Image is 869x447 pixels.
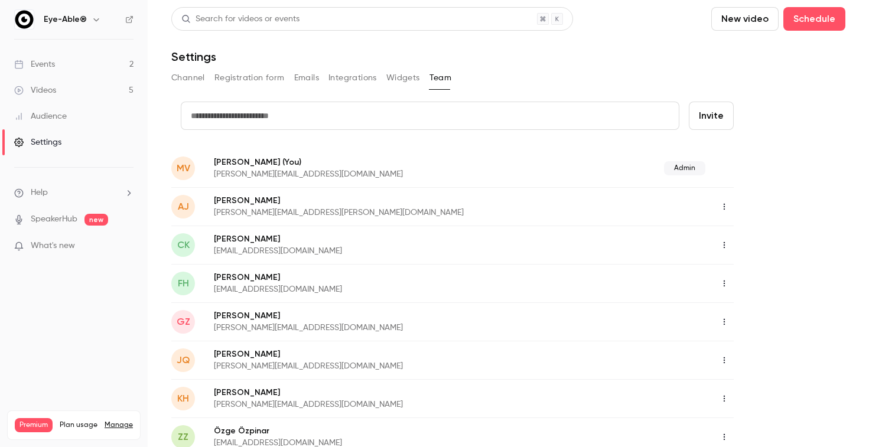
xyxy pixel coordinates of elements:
[214,348,559,360] p: [PERSON_NAME]
[711,7,779,31] button: New video
[280,156,301,168] span: (You)
[214,387,559,399] p: [PERSON_NAME]
[214,322,559,334] p: [PERSON_NAME][EMAIL_ADDRESS][DOMAIN_NAME]
[181,13,300,25] div: Search for videos or events
[178,200,189,214] span: AJ
[214,399,559,410] p: [PERSON_NAME][EMAIL_ADDRESS][DOMAIN_NAME]
[177,238,190,252] span: CK
[31,240,75,252] span: What's new
[214,283,529,295] p: [EMAIL_ADDRESS][DOMAIN_NAME]
[14,110,67,122] div: Audience
[177,161,190,175] span: MV
[44,14,87,25] h6: Eye-Able®
[31,187,48,199] span: Help
[178,430,188,444] span: ZZ
[429,68,452,87] button: Team
[328,68,377,87] button: Integrations
[60,420,97,430] span: Plan usage
[294,68,319,87] button: Emails
[31,213,77,226] a: SpeakerHub
[214,207,590,218] p: [PERSON_NAME][EMAIL_ADDRESS][PERSON_NAME][DOMAIN_NAME]
[15,418,53,432] span: Premium
[15,10,34,29] img: Eye-Able®
[14,187,134,199] li: help-dropdown-opener
[689,102,734,130] button: Invite
[14,136,61,148] div: Settings
[14,84,56,96] div: Videos
[214,68,285,87] button: Registration form
[214,245,529,257] p: [EMAIL_ADDRESS][DOMAIN_NAME]
[386,68,420,87] button: Widgets
[214,195,590,207] p: [PERSON_NAME]
[214,310,559,322] p: [PERSON_NAME]
[214,425,529,437] p: Özge Özpinar
[171,68,205,87] button: Channel
[84,214,108,226] span: new
[214,360,559,372] p: [PERSON_NAME][EMAIL_ADDRESS][DOMAIN_NAME]
[171,50,216,64] h1: Settings
[783,7,845,31] button: Schedule
[214,272,529,283] p: [PERSON_NAME]
[664,161,705,175] span: Admin
[214,233,529,245] p: [PERSON_NAME]
[105,420,133,430] a: Manage
[119,241,134,252] iframe: Noticeable Trigger
[178,276,189,291] span: FH
[14,58,55,70] div: Events
[177,315,190,329] span: GZ
[214,156,533,168] p: [PERSON_NAME]
[214,168,533,180] p: [PERSON_NAME][EMAIL_ADDRESS][DOMAIN_NAME]
[177,353,190,367] span: JQ
[177,391,189,406] span: KH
